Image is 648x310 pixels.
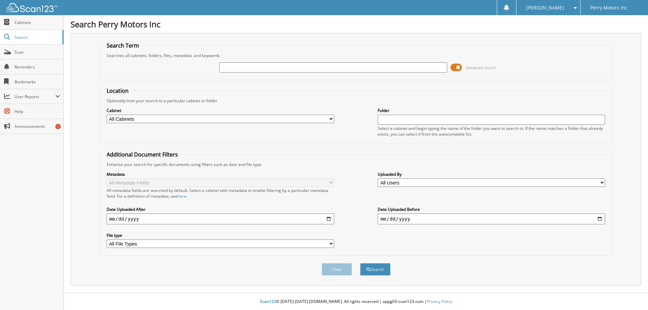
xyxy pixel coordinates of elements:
label: Metadata [107,171,334,177]
button: Search [360,263,390,276]
div: 1 [55,124,61,129]
span: Perry Motors Inc [590,6,627,10]
label: Date Uploaded Before [378,206,605,212]
div: Enhance your search for specific documents using filters such as date and file type. [103,162,609,167]
div: All metadata fields are searched by default. Select a cabinet with metadata to enable filtering b... [107,188,334,199]
span: Advanced Search [466,65,496,70]
span: Announcements [15,123,60,129]
legend: Search Term [103,42,142,49]
div: Searches all cabinets, folders, files, metadata, and keywords [103,53,609,58]
div: Optionally limit your search to a particular cabinet or folder [103,98,609,104]
span: User Reports [15,94,55,100]
label: Cabinet [107,108,334,113]
legend: Additional Document Filters [103,151,181,158]
span: [PERSON_NAME] [526,6,564,10]
h1: Search Perry Motors Inc [71,19,641,30]
input: end [378,214,605,224]
input: start [107,214,334,224]
div: © [DATE]-[DATE] [DOMAIN_NAME]. All rights reserved | appg03-scan123-com | [64,293,648,310]
label: File type [107,232,334,238]
img: scan123-logo-white.svg [7,3,57,12]
button: Clear [322,263,352,276]
label: Folder [378,108,605,113]
span: Scan123 [260,299,276,304]
span: Bookmarks [15,79,60,85]
label: Date Uploaded After [107,206,334,212]
a: Privacy Policy [427,299,452,304]
span: Help [15,109,60,114]
span: Search [15,34,59,40]
span: Scan [15,49,60,55]
legend: Location [103,87,132,94]
div: Select a cabinet and begin typing the name of the folder you want to search in. If the name match... [378,125,605,137]
span: Cabinets [15,20,60,25]
label: Uploaded By [378,171,605,177]
span: Reminders [15,64,60,70]
a: here [178,193,186,199]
